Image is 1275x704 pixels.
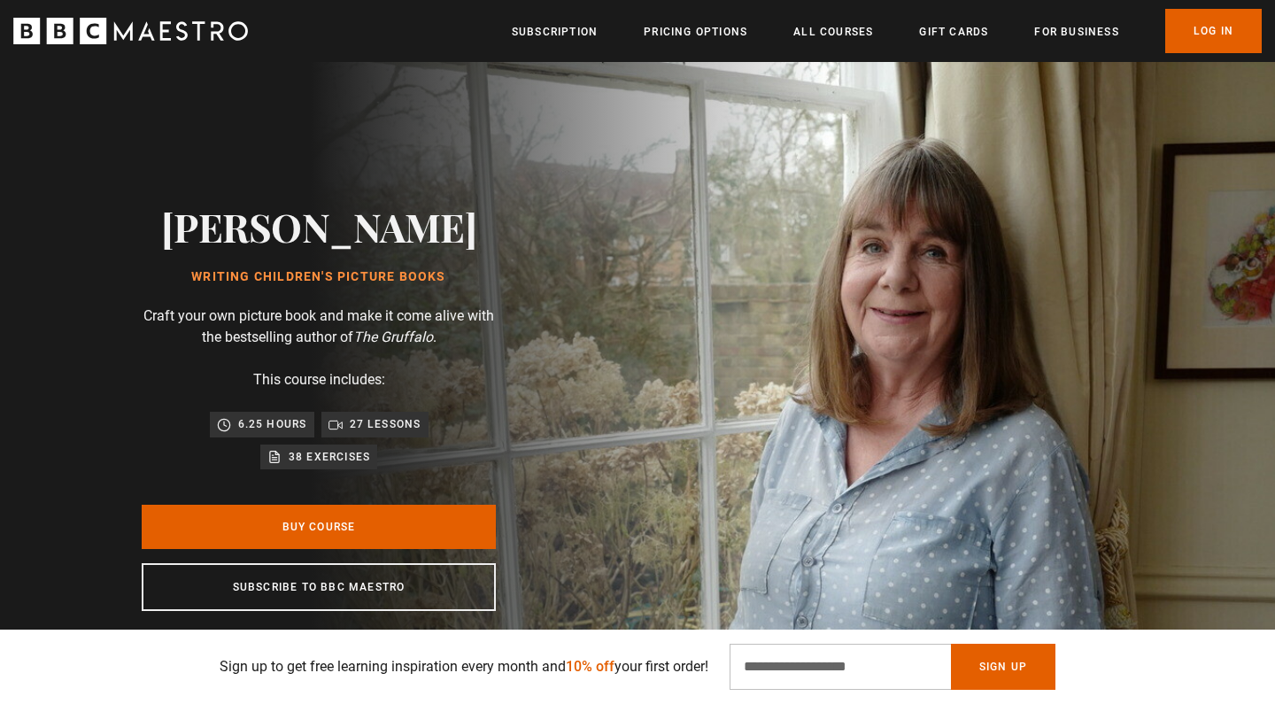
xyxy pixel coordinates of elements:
h2: [PERSON_NAME] [161,204,477,249]
h1: Writing Children's Picture Books [161,270,477,284]
a: Subscription [512,23,598,41]
a: Gift Cards [919,23,988,41]
i: The Gruffalo [353,329,433,345]
p: Craft your own picture book and make it come alive with the bestselling author of . [142,306,496,348]
a: For business [1034,23,1118,41]
a: All Courses [793,23,873,41]
a: Buy Course [142,505,496,549]
a: Log In [1165,9,1262,53]
span: 10% off [566,658,614,675]
p: This course includes: [253,369,385,391]
svg: BBC Maestro [13,18,248,44]
a: Pricing Options [644,23,747,41]
p: 38 exercises [289,448,370,466]
a: Subscribe to BBC Maestro [142,563,496,611]
p: 6.25 hours [238,415,307,433]
nav: Primary [512,9,1262,53]
p: 27 lessons [350,415,421,433]
p: Sign up to get free learning inspiration every month and your first order! [220,656,708,677]
button: Sign Up [951,644,1055,690]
